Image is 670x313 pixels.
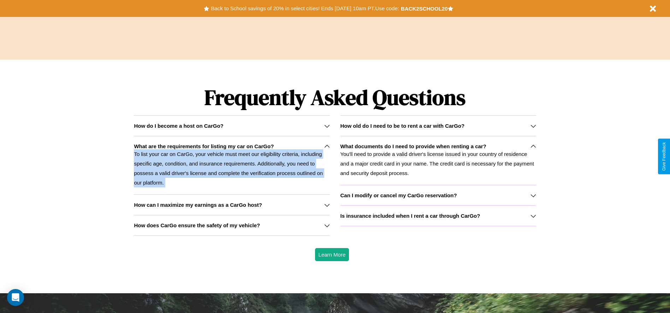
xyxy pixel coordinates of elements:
[340,123,465,129] h3: How old do I need to be to rent a car with CarGo?
[340,149,536,178] p: You'll need to provide a valid driver's license issued in your country of residence and a major c...
[134,79,536,115] h1: Frequently Asked Questions
[662,142,666,171] div: Give Feedback
[401,6,448,12] b: BACK2SCHOOL20
[340,213,480,219] h3: Is insurance included when I rent a car through CarGo?
[134,149,330,187] p: To list your car on CarGo, your vehicle must meet our eligibility criteria, including specific ag...
[209,4,401,13] button: Back to School savings of 20% in select cities! Ends [DATE] 10am PT.Use code:
[340,143,486,149] h3: What documents do I need to provide when renting a car?
[134,123,223,129] h3: How do I become a host on CarGo?
[7,289,24,306] div: Open Intercom Messenger
[340,192,457,198] h3: Can I modify or cancel my CarGo reservation?
[134,143,274,149] h3: What are the requirements for listing my car on CarGo?
[134,222,260,228] h3: How does CarGo ensure the safety of my vehicle?
[315,248,349,261] button: Learn More
[134,202,262,208] h3: How can I maximize my earnings as a CarGo host?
